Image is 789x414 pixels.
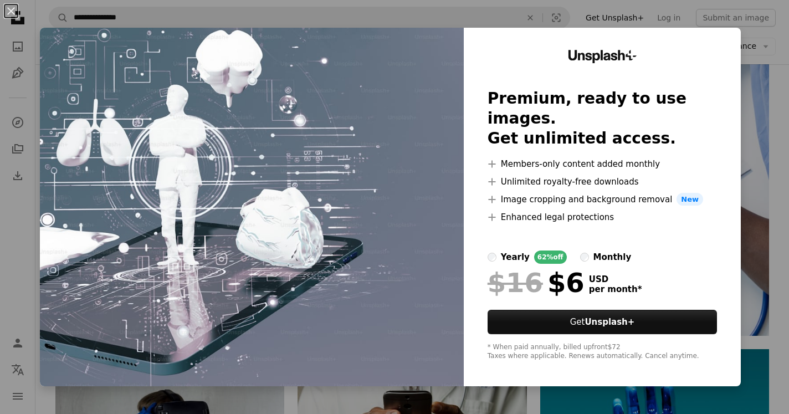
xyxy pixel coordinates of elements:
[488,268,543,297] span: $16
[488,157,718,171] li: Members-only content added monthly
[488,211,718,224] li: Enhanced legal protections
[501,251,530,264] div: yearly
[585,317,634,327] strong: Unsplash+
[534,251,567,264] div: 62% off
[580,253,589,262] input: monthly
[593,251,632,264] div: monthly
[488,89,718,149] h2: Premium, ready to use images. Get unlimited access.
[589,274,642,284] span: USD
[488,343,718,361] div: * When paid annually, billed upfront $72 Taxes where applicable. Renews automatically. Cancel any...
[488,253,496,262] input: yearly62%off
[488,268,585,297] div: $6
[677,193,703,206] span: New
[589,284,642,294] span: per month *
[488,310,718,334] button: GetUnsplash+
[488,193,718,206] li: Image cropping and background removal
[488,175,718,188] li: Unlimited royalty-free downloads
